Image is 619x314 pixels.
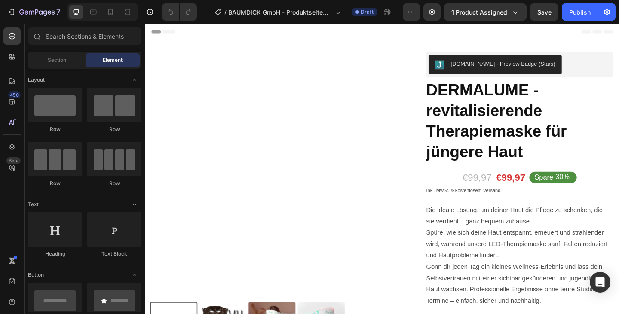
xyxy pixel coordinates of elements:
span: Layout [28,76,45,84]
span: Element [103,56,123,64]
span: Text [28,201,39,208]
div: €99,97 [381,159,414,174]
span: BAUMDICK GmbH - Produktseitenlayout V1.0 [228,8,331,17]
div: Heading [28,250,82,258]
div: Undo/Redo [162,3,197,21]
span: / [224,8,227,17]
p: 7 [56,7,60,17]
div: 450 [8,91,21,98]
iframe: Design area [145,24,619,314]
p: Die ideale Lösung, um deiner Haut die Pflege zu schenken, die sie verdient – ganz bequem zuhause.... [306,196,509,308]
div: €99,97 [345,159,378,174]
button: Publish [562,3,598,21]
span: 1 product assigned [451,8,507,17]
button: Save [530,3,558,21]
div: Publish [569,8,591,17]
span: Section [48,56,66,64]
button: 7 [3,3,64,21]
span: Draft [361,8,374,16]
button: 1 product assigned [444,3,527,21]
h1: DERMALUME - revitalisierende Therapiemaske für jüngere Haut [305,60,509,151]
div: Row [28,125,82,133]
div: Open Intercom Messenger [590,272,610,293]
span: Toggle open [128,198,141,211]
span: Save [537,9,552,16]
div: Beta [6,157,21,164]
p: Inkl. MwSt. & kostenlosem Versand. [306,177,509,186]
span: Toggle open [128,73,141,87]
img: Judgeme.png [316,39,326,49]
div: Row [28,180,82,187]
div: Row [87,125,141,133]
span: Toggle open [128,268,141,282]
button: Judge.me - Preview Badge (Stars) [309,34,454,55]
span: Button [28,271,44,279]
div: Spare [423,161,446,173]
div: Text Block [87,250,141,258]
input: Search Sections & Elements [28,27,141,45]
div: 30% [446,161,463,172]
div: Row [87,180,141,187]
div: [DOMAIN_NAME] - Preview Badge (Stars) [333,39,447,48]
